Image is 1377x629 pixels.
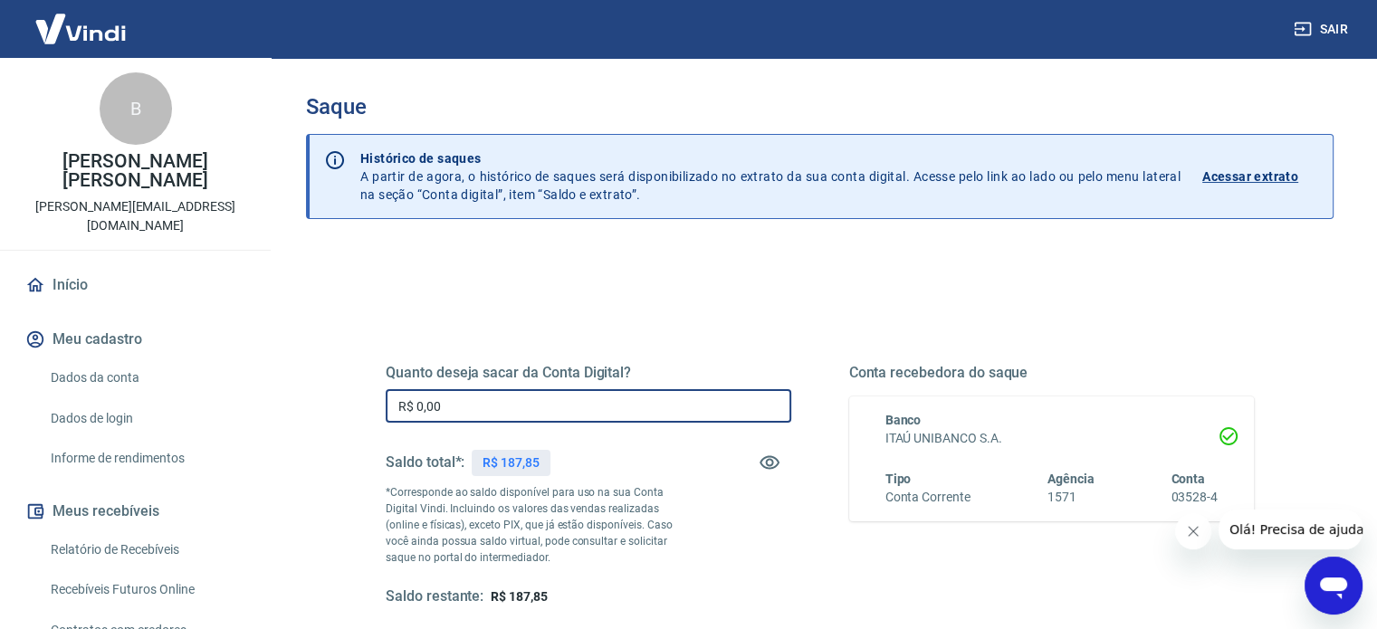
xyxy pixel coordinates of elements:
[483,453,540,472] p: R$ 187,85
[1202,149,1318,204] a: Acessar extrato
[386,587,483,606] h5: Saldo restante:
[43,359,249,396] a: Dados da conta
[1047,488,1095,507] h6: 1571
[43,531,249,568] a: Relatório de Recebíveis
[11,13,152,27] span: Olá! Precisa de ajuda?
[14,152,256,190] p: [PERSON_NAME] [PERSON_NAME]
[100,72,172,145] div: B
[386,484,690,566] p: *Corresponde ao saldo disponível para uso na sua Conta Digital Vindi. Incluindo os valores das ve...
[22,319,249,359] button: Meu cadastro
[22,1,139,56] img: Vindi
[885,429,1219,448] h6: ITAÚ UNIBANCO S.A.
[22,265,249,305] a: Início
[360,149,1181,167] p: Histórico de saques
[43,400,249,437] a: Dados de login
[1305,557,1363,615] iframe: Botão para abrir a janela de mensagens
[360,149,1181,204] p: A partir de agora, o histórico de saques será disponibilizado no extrato da sua conta digital. Ac...
[43,571,249,608] a: Recebíveis Futuros Online
[1171,472,1205,486] span: Conta
[1290,13,1355,46] button: Sair
[386,364,791,382] h5: Quanto deseja sacar da Conta Digital?
[1171,488,1218,507] h6: 03528-4
[306,94,1334,119] h3: Saque
[22,491,249,531] button: Meus recebíveis
[1047,472,1095,486] span: Agência
[386,453,464,472] h5: Saldo total*:
[43,440,249,477] a: Informe de rendimentos
[491,589,548,604] span: R$ 187,85
[885,413,922,427] span: Banco
[885,488,971,507] h6: Conta Corrente
[1202,167,1298,186] p: Acessar extrato
[1219,510,1363,549] iframe: Mensagem da empresa
[885,472,912,486] span: Tipo
[14,197,256,235] p: [PERSON_NAME][EMAIL_ADDRESS][DOMAIN_NAME]
[849,364,1255,382] h5: Conta recebedora do saque
[1175,513,1211,549] iframe: Fechar mensagem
